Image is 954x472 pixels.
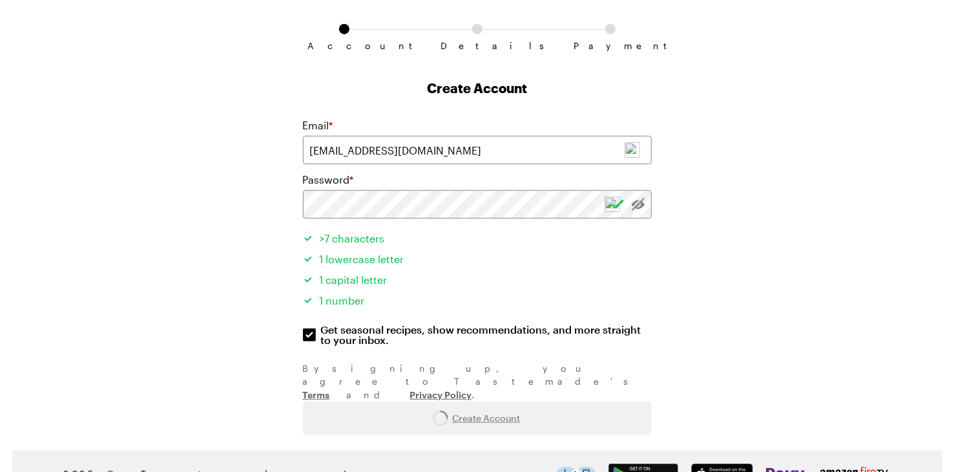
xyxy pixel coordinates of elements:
a: Privacy Policy [410,388,472,400]
span: >7 characters [320,232,385,244]
span: 1 capital letter [320,274,388,286]
img: npw-badge-icon-locked.svg [605,197,620,212]
ol: Subscription checkout form navigation [303,24,652,41]
input: Get seasonal recipes, show recommendations, and more straight to your inbox. [303,328,316,341]
a: Terms [303,388,330,400]
div: By signing up , you agree to Tastemade's and . [303,362,652,402]
label: Password [303,172,354,188]
span: Get seasonal recipes, show recommendations, and more straight to your inbox. [321,325,653,345]
img: npw-badge-icon-locked.svg [625,142,640,158]
span: 1 lowercase letter [320,253,404,265]
span: 1 number [320,294,365,306]
span: Account [308,41,380,51]
span: Details [441,41,513,51]
span: Payment [574,41,647,51]
h1: Create Account [303,79,652,97]
label: Email [303,118,333,133]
